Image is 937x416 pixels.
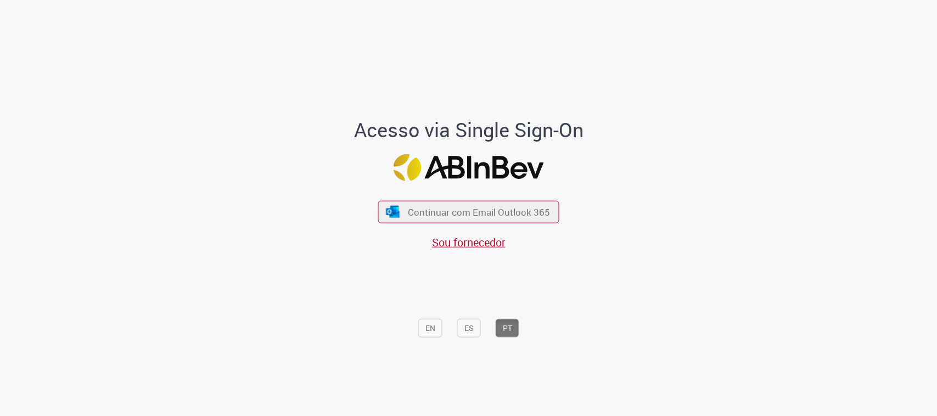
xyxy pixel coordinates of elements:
button: EN [418,319,442,338]
button: ícone Azure/Microsoft 360 Continuar com Email Outlook 365 [378,201,559,223]
button: PT [496,319,519,338]
img: ícone Azure/Microsoft 360 [385,206,400,217]
button: ES [457,319,481,338]
h1: Acesso via Single Sign-On [316,119,621,141]
span: Continuar com Email Outlook 365 [408,206,550,218]
a: Sou fornecedor [432,235,506,250]
img: Logo ABInBev [394,154,544,181]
